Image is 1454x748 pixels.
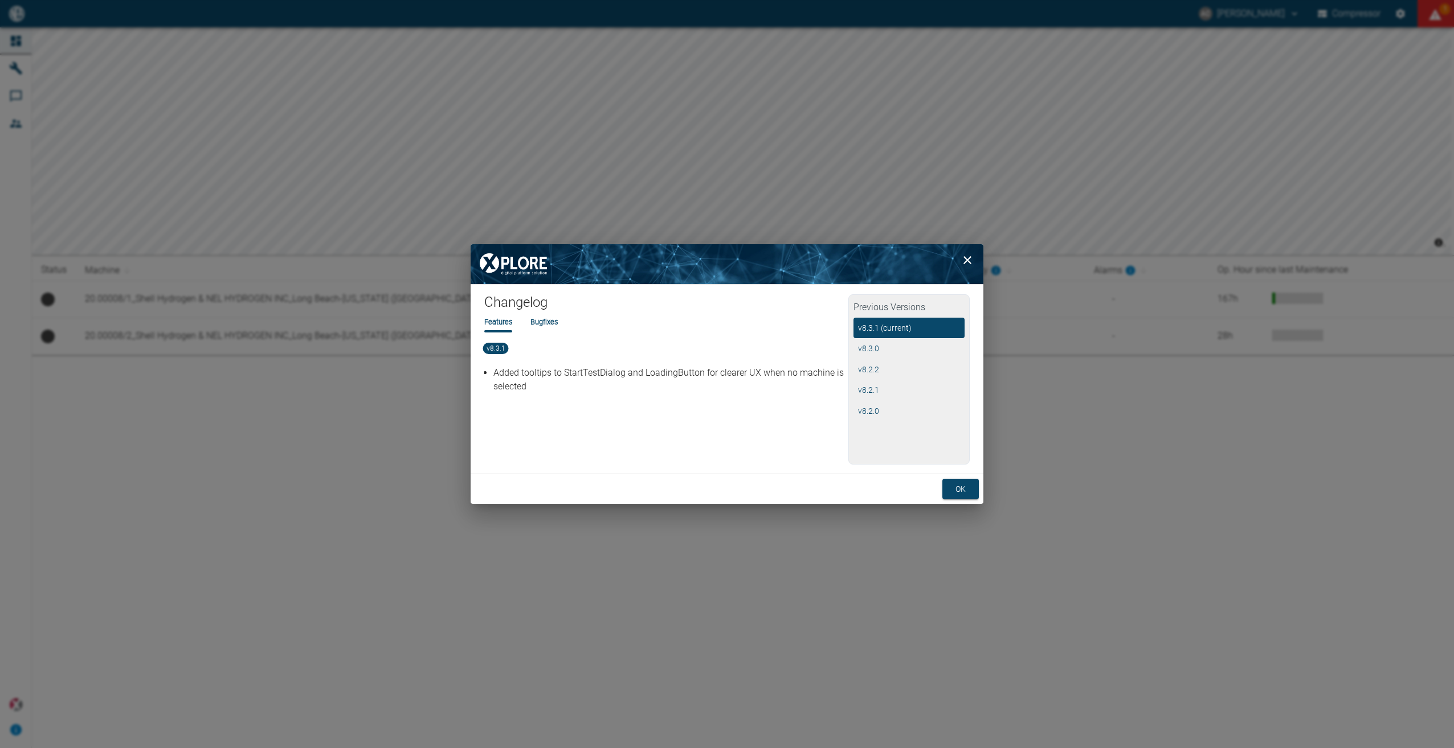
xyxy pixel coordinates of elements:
button: close [956,249,979,272]
span: v8.3.1 [483,343,509,354]
button: v8.3.0 [853,338,965,359]
button: ok [942,479,979,500]
img: background image [471,244,983,284]
h1: Changelog [484,294,848,317]
li: Features [484,317,512,327]
p: Added tooltips to StartTestDialog and LoadingButton for clearer UX when no machine is selected [493,366,845,393]
button: v8.3.1 (current) [853,318,965,339]
h2: Previous Versions [853,299,965,318]
button: v8.2.2 [853,359,965,380]
button: v8.2.0 [853,401,965,422]
li: Bugfixes [530,317,558,327]
button: v8.2.1 [853,380,965,401]
img: XPLORE Logo [471,244,556,284]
